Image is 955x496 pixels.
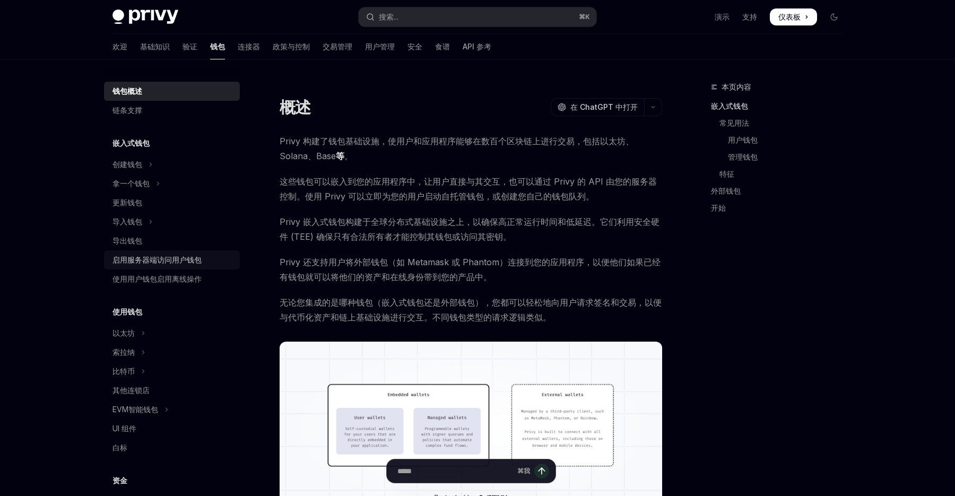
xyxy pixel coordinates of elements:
font: 索拉纳 [112,347,135,356]
font: 验证 [183,42,197,51]
a: 验证 [183,34,197,59]
font: Privy 嵌入式钱包构建于全球分布式基础设施之上，以确保高正常运行时间和低延迟。它们利用安全硬件 (TEE) 确保只有合法所有者才能控制其钱包或访问其密钥。 [280,216,659,242]
a: 政策与控制 [273,34,310,59]
a: 开始 [711,199,851,216]
font: 启用服务器端访问用户钱包 [112,255,202,264]
font: 导出钱包 [112,236,142,245]
font: Privy 构建了钱包基础设施，使用户和应用程序能够在数百个区块链上进行交易，包括以太坊、Solana、Base [280,136,634,161]
font: Privy 还支持用户将外部钱包（如 Metamask 或 Phantom）连接到您的应用程序，以便他们如果已经有钱包就可以将他们的资产和在线身份带到您的产品中。 [280,257,661,282]
font: 本页内容 [722,82,751,91]
font: 导入钱包 [112,217,142,226]
a: 连接器 [238,34,260,59]
button: 切换获取钱包部分 [104,174,240,193]
font: 等 [336,151,344,161]
font: 钱包概述 [112,86,142,95]
button: 切换 Solana 部分 [104,343,240,362]
a: 交易管理 [323,34,352,59]
a: 链条支撑 [104,101,240,120]
font: 基础知识 [140,42,170,51]
font: UI 组件 [112,424,136,433]
a: 安全 [407,34,422,59]
a: 基础知识 [140,34,170,59]
font: 交易管理 [323,42,352,51]
font: K [585,13,590,21]
font: 使用钱包 [112,307,142,316]
a: 其他连锁店 [104,381,240,400]
font: EVM智能钱包 [112,405,158,414]
button: 切换 EVM 智能钱包部分 [104,400,240,419]
font: 更新钱包 [112,198,142,207]
font: 钱包 [210,42,225,51]
button: 在 ChatGPT 中打开 [551,98,644,116]
font: 无论您集成的是哪种钱包（嵌入式钱包还是外部钱包），您都可以轻松地向用户请求签名和交易，以便与代币化资产和链上基础设施进行交互。不同钱包类型的请求逻辑类似。 [280,297,662,323]
a: UI 组件 [104,419,240,438]
a: 导出钱包 [104,231,240,250]
img: 深色标志 [112,10,178,24]
font: 其他连锁店 [112,386,150,395]
a: 更新钱包 [104,193,240,212]
font: 食谱 [435,42,450,51]
font: 概述 [280,98,311,117]
font: 比特币 [112,367,135,376]
font: 支持 [742,12,757,21]
a: 用户管理 [365,34,395,59]
a: 启用服务器端访问用户钱包 [104,250,240,269]
font: 拿一个钱包 [112,179,150,188]
font: 演示 [715,12,730,21]
font: 常见用法 [719,118,749,127]
a: 演示 [715,12,730,22]
font: 仪表板 [778,12,801,21]
font: 外部钱包 [711,186,741,195]
button: 打开搜索 [359,7,596,27]
font: API 参考 [463,42,491,51]
a: API 参考 [463,34,491,59]
font: 连接器 [238,42,260,51]
font: 资金 [112,476,127,485]
font: 这些钱包可以嵌入到您的应用程序中，让用户直接与其交互，也可以通过 Privy 的 API 由您的服务器控制。使用 Privy 可以立即为您的用户启动自托管钱包，或创建您自己的钱包队列。 [280,176,657,202]
a: 欢迎 [112,34,127,59]
font: 嵌入式钱包 [112,138,150,147]
a: 仪表板 [770,8,817,25]
button: 切换暗模式 [826,8,843,25]
a: 使用用户钱包启用离线操作 [104,269,240,289]
font: 创建钱包 [112,160,142,169]
font: ⌘ [579,13,585,21]
font: 用户钱包 [728,135,758,144]
a: 管理钱包 [711,149,851,166]
a: 钱包概述 [104,82,240,101]
a: 特征 [711,166,851,182]
font: 政策与控制 [273,42,310,51]
font: 嵌入式钱包 [711,101,748,110]
a: 白标 [104,438,240,457]
button: 发送消息 [534,464,549,478]
font: 特征 [719,169,734,178]
button: 切换以太坊部分 [104,324,240,343]
font: 以太坊 [112,328,135,337]
font: 搜索... [379,12,398,21]
button: 切换创建钱包部分 [104,155,240,174]
button: 切换导入钱包部分 [104,212,240,231]
font: 白标 [112,443,127,452]
font: 管理钱包 [728,152,758,161]
font: 欢迎 [112,42,127,51]
a: 支持 [742,12,757,22]
font: 安全 [407,42,422,51]
a: 常见用法 [711,115,851,132]
font: 用户管理 [365,42,395,51]
font: 开始 [711,203,726,212]
font: 。 [344,151,353,161]
a: 嵌入式钱包 [711,98,851,115]
button: 切换比特币部分 [104,362,240,381]
input: 提问... [397,459,513,483]
font: 链条支撑 [112,106,142,115]
a: 外部钱包 [711,182,851,199]
font: 在 ChatGPT 中打开 [570,102,638,111]
a: 钱包 [210,34,225,59]
a: 等 [336,151,344,162]
font: 使用用户钱包启用离线操作 [112,274,202,283]
a: 食谱 [435,34,450,59]
a: 用户钱包 [711,132,851,149]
